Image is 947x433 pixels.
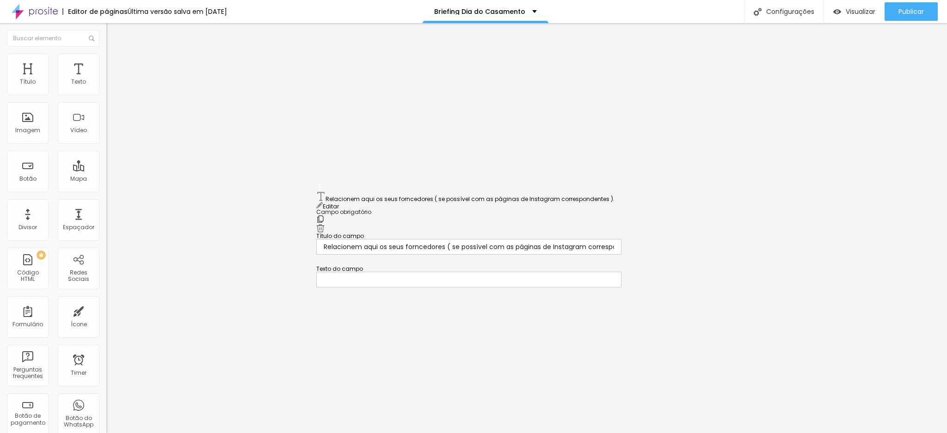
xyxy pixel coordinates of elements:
[20,79,36,85] div: Título
[824,2,885,21] button: Visualizar
[18,224,37,231] div: Divisor
[70,127,87,134] div: Vídeo
[7,30,99,47] input: Buscar elemento
[70,176,87,182] div: Mapa
[106,23,947,433] iframe: Editor
[19,176,37,182] div: Botão
[128,8,227,15] div: Última versão salva em [DATE]
[62,8,128,15] div: Editor de páginas
[15,127,40,134] div: Imagem
[9,413,46,426] div: Botão de pagamento
[833,8,841,16] img: view-1.svg
[898,8,924,15] span: Publicar
[885,2,938,21] button: Publicar
[12,321,43,328] div: Formulário
[846,8,875,15] span: Visualizar
[60,269,97,283] div: Redes Sociais
[434,8,525,15] p: Briefing Dia do Casamento
[89,36,94,41] img: Icone
[9,269,46,283] div: Código HTML
[71,370,86,376] div: Timer
[71,321,87,328] div: Ícone
[754,8,762,16] img: Icone
[63,224,94,231] div: Espaçador
[60,415,97,428] div: Botão do WhatsApp
[9,366,46,380] div: Perguntas frequentes
[71,79,86,85] div: Texto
